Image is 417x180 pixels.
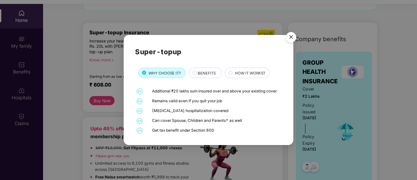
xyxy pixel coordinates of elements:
[152,89,281,94] div: Additional ₹20 lakhs sum insured over and above your existing cover
[135,46,282,57] h2: Super-topup
[148,70,181,76] span: WHY CHOOSE IT?
[152,108,281,114] div: [MEDICAL_DATA] hospitalization covered
[235,70,265,76] span: HOW IT WORKS?
[282,29,300,46] button: Close
[198,70,216,76] span: BENEFITS
[137,89,143,94] span: 01
[137,118,143,124] span: 04
[137,98,143,104] span: 02
[282,29,300,47] img: svg+xml;base64,PHN2ZyB4bWxucz0iaHR0cDovL3d3dy53My5vcmcvMjAwMC9zdmciIHdpZHRoPSI1NiIgaGVpZ2h0PSI1Ni...
[152,128,281,134] div: Get tax benefit under Section 80D
[137,108,143,114] span: 03
[152,98,281,104] div: Remains valid even if you quit your job
[152,118,281,124] div: Can cover Spouse, Children and Parents* as well
[137,128,143,134] span: 05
